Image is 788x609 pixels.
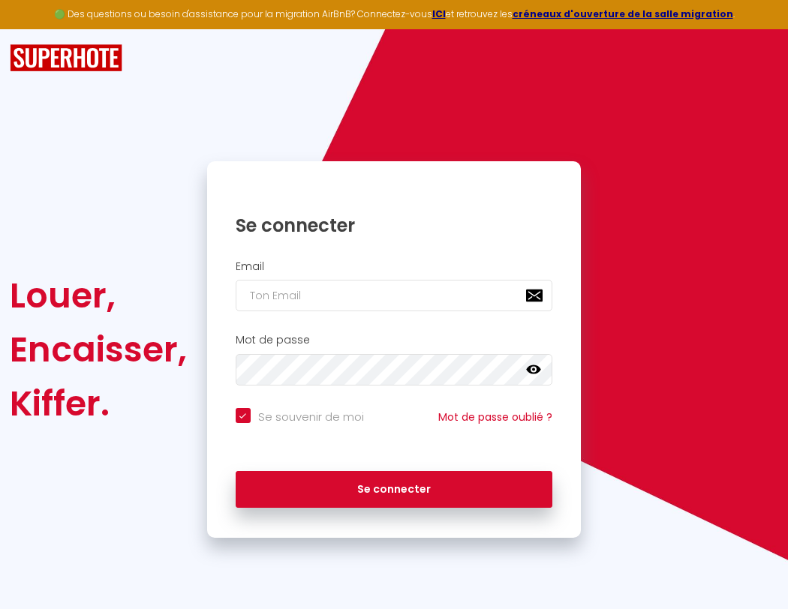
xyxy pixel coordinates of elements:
[10,376,187,430] div: Kiffer.
[10,44,122,72] img: SuperHote logo
[236,280,553,311] input: Ton Email
[236,334,553,346] h2: Mot de passe
[236,471,553,508] button: Se connecter
[432,7,446,20] a: ICI
[513,7,733,20] a: créneaux d'ouverture de la salle migration
[438,409,552,424] a: Mot de passe oublié ?
[10,268,187,322] div: Louer,
[236,214,553,237] h1: Se connecter
[236,260,553,273] h2: Email
[10,322,187,376] div: Encaisser,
